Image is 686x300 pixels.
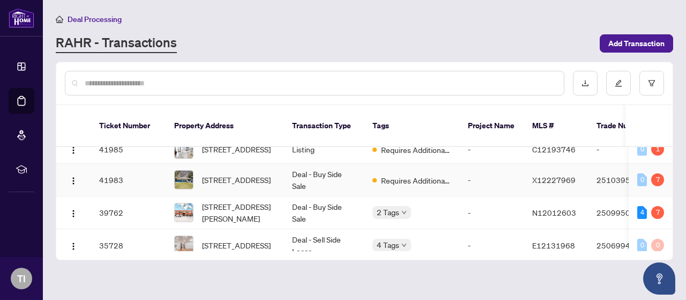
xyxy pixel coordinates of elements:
[637,239,647,252] div: 0
[606,71,631,96] button: edit
[202,174,271,186] span: [STREET_ADDRESS]
[381,174,451,186] span: Requires Additional Docs
[91,105,166,147] th: Ticket Number
[459,229,524,262] td: -
[364,105,459,147] th: Tags
[284,229,364,262] td: Deal - Sell Side Lease
[9,8,34,28] img: logo
[401,243,407,248] span: down
[284,196,364,229] td: Deal - Buy Side Sale
[651,143,664,156] div: 1
[175,140,193,158] img: thumbnail-img
[459,135,524,164] td: -
[202,143,271,155] span: [STREET_ADDRESS]
[166,105,284,147] th: Property Address
[532,208,576,217] span: N12012603
[17,271,26,286] span: TI
[608,35,665,52] span: Add Transaction
[202,201,275,224] span: [STREET_ADDRESS][PERSON_NAME]
[532,240,575,250] span: E12131968
[377,239,399,251] span: 4 Tags
[588,135,663,164] td: -
[65,237,82,254] button: Logo
[532,175,576,185] span: X12227969
[588,229,663,262] td: 2506994
[459,196,524,229] td: -
[573,71,598,96] button: download
[643,262,675,295] button: Open asap
[581,79,589,87] span: download
[637,143,647,156] div: 0
[459,105,524,147] th: Project Name
[69,146,78,155] img: Logo
[651,173,664,186] div: 7
[91,164,166,196] td: 41983
[648,79,655,87] span: filter
[651,239,664,252] div: 0
[91,196,166,229] td: 39762
[284,105,364,147] th: Transaction Type
[65,141,82,158] button: Logo
[175,171,193,189] img: thumbnail-img
[68,14,122,24] span: Deal Processing
[637,173,647,186] div: 0
[65,171,82,188] button: Logo
[401,210,407,215] span: down
[532,144,576,154] span: C12193746
[615,79,622,87] span: edit
[637,206,647,219] div: 4
[381,144,451,156] span: Requires Additional Docs
[377,206,399,218] span: 2 Tags
[639,71,664,96] button: filter
[651,206,664,219] div: 7
[459,164,524,196] td: -
[69,177,78,185] img: Logo
[588,164,663,196] td: 2510395
[588,105,663,147] th: Trade Number
[91,229,166,262] td: 35728
[175,236,193,254] img: thumbnail-img
[56,16,63,23] span: home
[284,164,364,196] td: Deal - Buy Side Sale
[56,34,177,53] a: RAHR - Transactions
[175,203,193,222] img: thumbnail-img
[202,239,271,251] span: [STREET_ADDRESS]
[91,135,166,164] td: 41985
[588,196,663,229] td: 2509950
[69,242,78,251] img: Logo
[284,135,364,164] td: Listing
[69,209,78,218] img: Logo
[524,105,588,147] th: MLS #
[600,34,673,53] button: Add Transaction
[65,204,82,221] button: Logo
